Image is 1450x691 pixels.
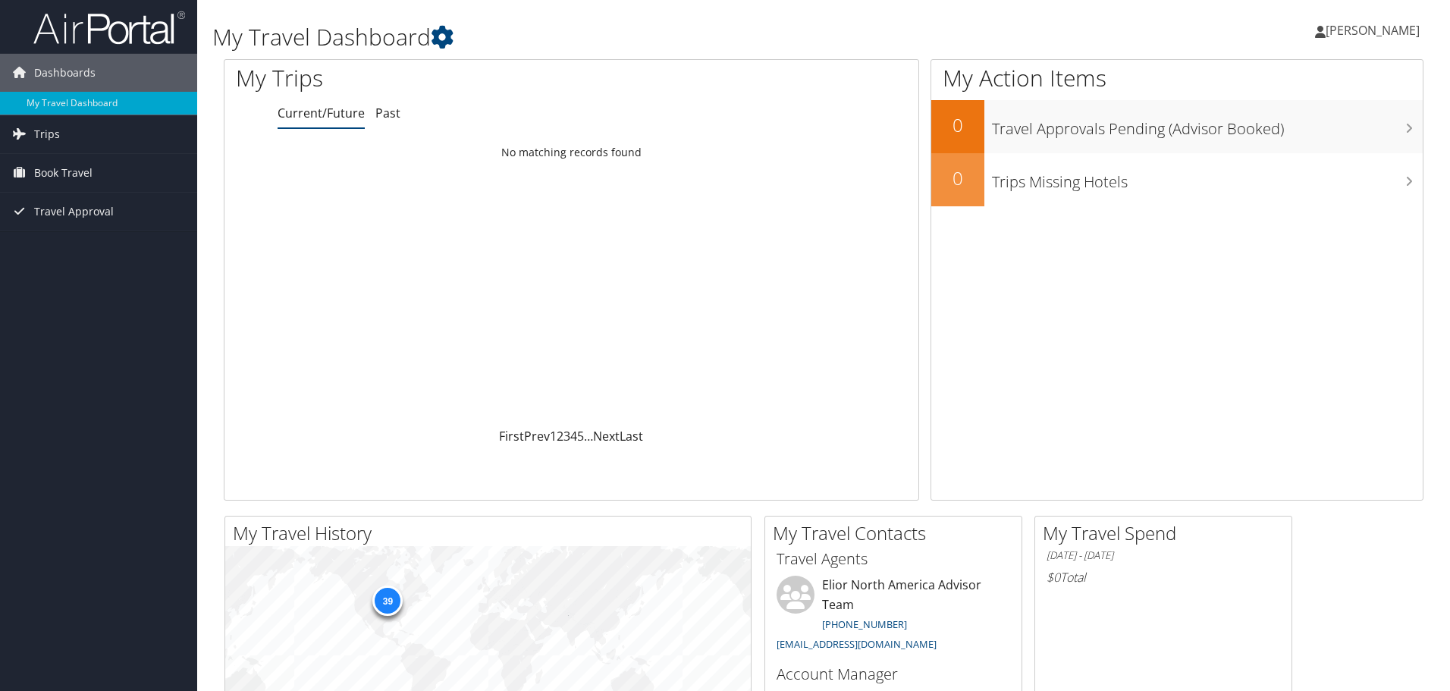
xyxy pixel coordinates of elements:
[822,617,907,631] a: [PHONE_NUMBER]
[620,428,643,444] a: Last
[931,112,984,138] h2: 0
[278,105,365,121] a: Current/Future
[931,165,984,191] h2: 0
[563,428,570,444] a: 3
[931,153,1423,206] a: 0Trips Missing Hotels
[777,548,1010,570] h3: Travel Agents
[593,428,620,444] a: Next
[33,10,185,46] img: airportal-logo.png
[224,139,918,166] td: No matching records found
[1326,22,1420,39] span: [PERSON_NAME]
[1043,520,1292,546] h2: My Travel Spend
[931,62,1423,94] h1: My Action Items
[1315,8,1435,53] a: [PERSON_NAME]
[34,193,114,231] span: Travel Approval
[236,62,618,94] h1: My Trips
[931,100,1423,153] a: 0Travel Approvals Pending (Advisor Booked)
[212,21,1028,53] h1: My Travel Dashboard
[524,428,550,444] a: Prev
[570,428,577,444] a: 4
[34,154,93,192] span: Book Travel
[992,164,1423,193] h3: Trips Missing Hotels
[557,428,563,444] a: 2
[769,576,1018,657] li: Elior North America Advisor Team
[992,111,1423,140] h3: Travel Approvals Pending (Advisor Booked)
[233,520,751,546] h2: My Travel History
[777,664,1010,685] h3: Account Manager
[1047,548,1280,563] h6: [DATE] - [DATE]
[1047,569,1280,586] h6: Total
[584,428,593,444] span: …
[550,428,557,444] a: 1
[375,105,400,121] a: Past
[34,54,96,92] span: Dashboards
[777,637,937,651] a: [EMAIL_ADDRESS][DOMAIN_NAME]
[499,428,524,444] a: First
[773,520,1022,546] h2: My Travel Contacts
[34,115,60,153] span: Trips
[1047,569,1060,586] span: $0
[577,428,584,444] a: 5
[372,586,403,616] div: 39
